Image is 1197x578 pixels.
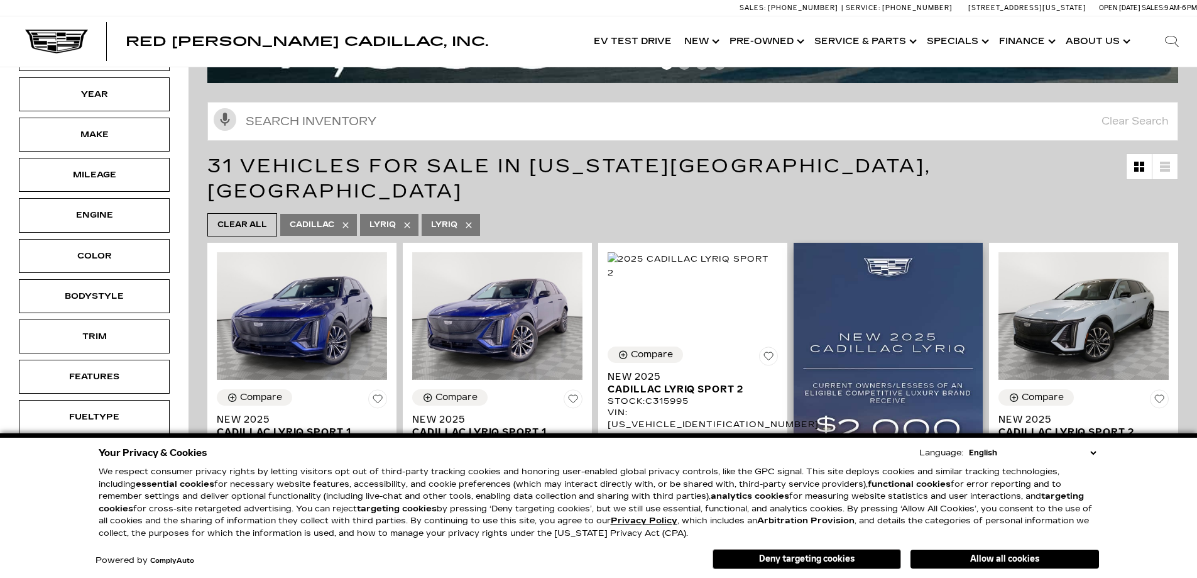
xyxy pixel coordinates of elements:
strong: targeting cookies [357,504,437,514]
button: Compare Vehicle [217,389,292,406]
div: MileageMileage [19,158,170,192]
p: We respect consumer privacy rights by letting visitors opt out of third-party tracking cookies an... [99,466,1099,540]
span: Sales: [1142,4,1164,12]
div: Mileage [63,168,126,182]
button: Compare Vehicle [412,389,488,406]
span: Cadillac [290,217,334,233]
div: Compare [1022,392,1064,403]
a: EV Test Drive [588,16,678,67]
div: MakeMake [19,118,170,152]
strong: functional cookies [868,479,951,489]
a: New 2025Cadillac LYRIQ Sport 2 [608,370,778,396]
span: Cadillac LYRIQ Sport 1 [217,426,378,438]
div: Make [63,128,126,142]
div: BodystyleBodystyle [19,279,170,313]
div: TrimTrim [19,320,170,353]
img: Cadillac Dark Logo with Cadillac White Text [25,30,88,53]
span: [PHONE_NUMBER] [882,4,953,12]
span: New 2025 [998,413,1159,426]
img: 2025 Cadillac LYRIQ Sport 2 [998,252,1169,380]
strong: Arbitration Provision [757,516,855,526]
a: Service & Parts [808,16,921,67]
span: Cadillac LYRIQ Sport 2 [998,426,1159,438]
div: Compare [435,392,478,403]
a: New 2025Cadillac LYRIQ Sport 1 [217,413,387,438]
div: Powered by [96,557,194,565]
img: 2025 Cadillac LYRIQ Sport 1 [412,252,582,380]
div: Compare [240,392,282,403]
a: Service: [PHONE_NUMBER] [841,4,956,11]
a: New 2025Cadillac LYRIQ Sport 2 [998,413,1169,438]
span: Open [DATE] [1099,4,1140,12]
a: [STREET_ADDRESS][US_STATE] [968,4,1086,12]
button: Allow all cookies [910,550,1099,569]
a: ComplyAuto [150,557,194,565]
button: Compare Vehicle [998,389,1074,406]
span: LYRIQ [431,217,457,233]
span: New 2025 [412,413,573,426]
select: Language Select [966,447,1099,459]
span: New 2025 [608,370,768,383]
span: Clear All [217,217,267,233]
a: Finance [993,16,1059,67]
div: Color [63,249,126,263]
a: Privacy Policy [611,516,677,526]
svg: Click to toggle on voice search [214,108,236,131]
button: Save Vehicle [759,347,778,370]
input: Search Inventory [207,102,1178,141]
div: FueltypeFueltype [19,400,170,434]
div: FeaturesFeatures [19,360,170,394]
span: New 2025 [217,413,378,426]
a: Red [PERSON_NAME] Cadillac, Inc. [126,35,488,48]
div: VIN: [US_VEHICLE_IDENTIFICATION_NUMBER] [608,407,778,430]
a: New 2025Cadillac LYRIQ Sport 1 [412,413,582,438]
span: Sales: [740,4,766,12]
button: Compare Vehicle [608,347,683,363]
a: Sales: [PHONE_NUMBER] [740,4,841,11]
div: ColorColor [19,239,170,273]
strong: essential cookies [136,479,214,489]
span: 31 Vehicles for Sale in [US_STATE][GEOGRAPHIC_DATA], [GEOGRAPHIC_DATA] [207,155,931,203]
button: Save Vehicle [564,389,582,413]
a: About Us [1059,16,1134,67]
div: YearYear [19,77,170,111]
div: Features [63,370,126,384]
div: Stock : C315995 [608,396,778,407]
span: Your Privacy & Cookies [99,444,207,462]
strong: targeting cookies [99,491,1084,514]
a: Pre-Owned [723,16,808,67]
strong: analytics cookies [711,491,789,501]
span: 9 AM-6 PM [1164,4,1197,12]
div: Compare [631,349,673,360]
div: EngineEngine [19,198,170,232]
button: Save Vehicle [368,389,387,413]
img: 2025 Cadillac LYRIQ Sport 1 [217,252,387,380]
button: Save Vehicle [1150,389,1169,413]
a: Specials [921,16,993,67]
div: Trim [63,330,126,343]
button: Deny targeting cookies [713,549,901,569]
span: [PHONE_NUMBER] [768,4,838,12]
span: Lyriq [369,217,396,233]
div: Year [63,87,126,101]
div: Fueltype [63,410,126,424]
span: Cadillac LYRIQ Sport 1 [412,426,573,438]
div: Bodystyle [63,289,126,303]
span: Service: [846,4,880,12]
span: Red [PERSON_NAME] Cadillac, Inc. [126,34,488,49]
div: Language: [919,449,963,457]
span: Cadillac LYRIQ Sport 2 [608,383,768,396]
div: Engine [63,208,126,222]
a: New [678,16,723,67]
img: 2025 Cadillac LYRIQ Sport 2 [608,252,778,280]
